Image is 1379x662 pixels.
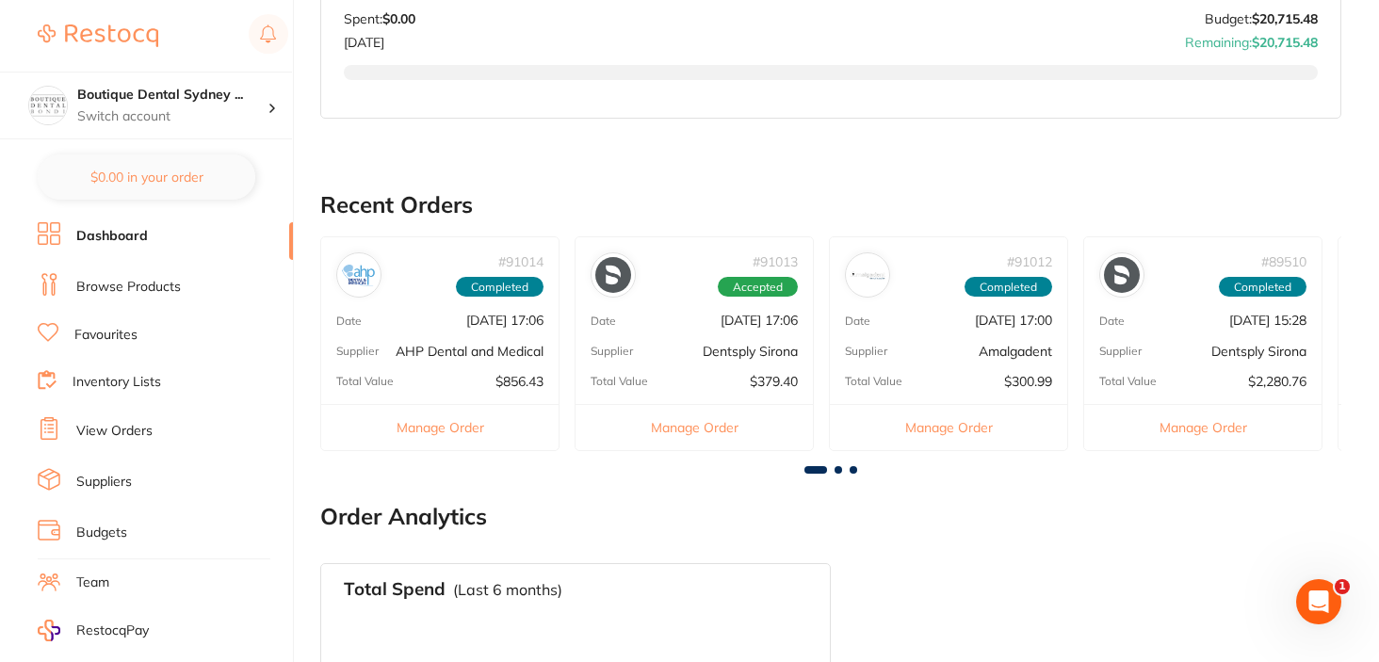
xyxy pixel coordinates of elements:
[498,254,543,269] p: # 91014
[1205,11,1318,26] p: Budget:
[76,278,181,297] a: Browse Products
[1219,277,1306,298] span: Completed
[495,374,543,389] p: $856.43
[1004,374,1052,389] p: $300.99
[1099,345,1142,358] p: Supplier
[845,375,902,388] p: Total Value
[718,277,798,298] span: Accepted
[38,154,255,200] button: $0.00 in your order
[344,11,415,26] p: Spent:
[76,524,127,542] a: Budgets
[74,326,138,345] a: Favourites
[336,345,379,358] p: Supplier
[77,107,268,126] p: Switch account
[845,345,887,358] p: Supplier
[1007,254,1052,269] p: # 91012
[1248,374,1306,389] p: $2,280.76
[1084,404,1322,450] button: Manage Order
[703,344,798,359] p: Dentsply Sirona
[1252,34,1318,51] strong: $20,715.48
[320,192,1341,218] h2: Recent Orders
[591,315,616,328] p: Date
[1099,375,1157,388] p: Total Value
[341,257,377,293] img: AHP Dental and Medical
[320,504,1341,530] h2: Order Analytics
[38,24,158,47] img: Restocq Logo
[576,404,813,450] button: Manage Order
[830,404,1067,450] button: Manage Order
[1296,579,1341,624] iframe: Intercom live chat
[76,422,153,441] a: View Orders
[466,313,543,328] p: [DATE] 17:06
[1104,257,1140,293] img: Dentsply Sirona
[456,277,543,298] span: Completed
[965,277,1052,298] span: Completed
[1185,27,1318,50] p: Remaining:
[591,375,648,388] p: Total Value
[76,573,109,592] a: Team
[344,579,446,600] h3: Total Spend
[38,14,158,57] a: Restocq Logo
[336,315,362,328] p: Date
[321,404,559,450] button: Manage Order
[382,10,415,27] strong: $0.00
[396,344,543,359] p: AHP Dental and Medical
[850,257,885,293] img: Amalgadent
[1335,579,1350,594] span: 1
[38,620,60,641] img: RestocqPay
[76,622,149,640] span: RestocqPay
[344,27,415,50] p: [DATE]
[77,86,268,105] h4: Boutique Dental Sydney Pty Ltd
[1099,315,1125,328] p: Date
[753,254,798,269] p: # 91013
[76,473,132,492] a: Suppliers
[1252,10,1318,27] strong: $20,715.48
[750,374,798,389] p: $379.40
[76,227,148,246] a: Dashboard
[453,581,562,598] p: (Last 6 months)
[38,620,149,641] a: RestocqPay
[721,313,798,328] p: [DATE] 17:06
[1211,344,1306,359] p: Dentsply Sirona
[336,375,394,388] p: Total Value
[591,345,633,358] p: Supplier
[73,373,161,392] a: Inventory Lists
[1261,254,1306,269] p: # 89510
[1229,313,1306,328] p: [DATE] 15:28
[29,87,67,124] img: Boutique Dental Sydney Pty Ltd
[975,313,1052,328] p: [DATE] 17:00
[845,315,870,328] p: Date
[979,344,1052,359] p: Amalgadent
[595,257,631,293] img: Dentsply Sirona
